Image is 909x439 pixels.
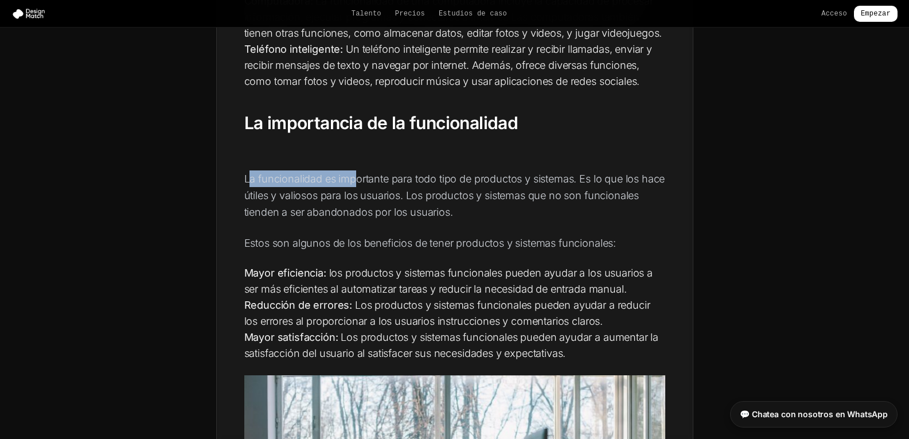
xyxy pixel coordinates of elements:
[352,10,381,18] font: Talento
[439,10,507,18] font: Estudios de caso
[244,331,338,343] font: Mayor satisfacción:
[244,43,652,87] font: Un teléfono inteligente permite realizar y recibir llamadas, enviar y recibir mensajes de texto y...
[861,10,891,18] font: Empezar
[244,237,617,249] font: Estos son algunos de los beneficios de tener productos y sistemas funcionales:
[244,299,650,327] font: Los productos y sistemas funcionales pueden ayudar a reducir los errores al proporcionar a los us...
[244,331,659,359] font: Los productos y sistemas funcionales pueden ayudar a aumentar la satisfacción del usuario al sati...
[395,10,425,18] font: Precios
[11,8,50,20] img: Diseño coincidente
[740,409,888,419] font: 💬 Chatea con nosotros en WhatsApp
[821,10,847,18] font: Acceso
[244,267,326,279] font: Mayor eficiencia:
[244,299,353,311] font: Reducción de errores:
[352,9,381,18] a: Talento
[244,267,653,295] font: los productos y sistemas funcionales pueden ayudar a los usuarios a ser más eficientes al automat...
[854,6,898,22] a: Empezar
[244,43,344,55] font: Teléfono inteligente:
[730,401,898,428] a: 💬 Chatea con nosotros en WhatsApp
[395,9,425,18] a: Precios
[439,9,507,18] a: Estudios de caso
[244,112,518,133] font: La importancia de la funcionalidad
[821,9,847,18] a: Acceso
[244,173,665,219] font: La funcionalidad es importante para todo tipo de productos y sistemas. Es lo que los hace útiles ...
